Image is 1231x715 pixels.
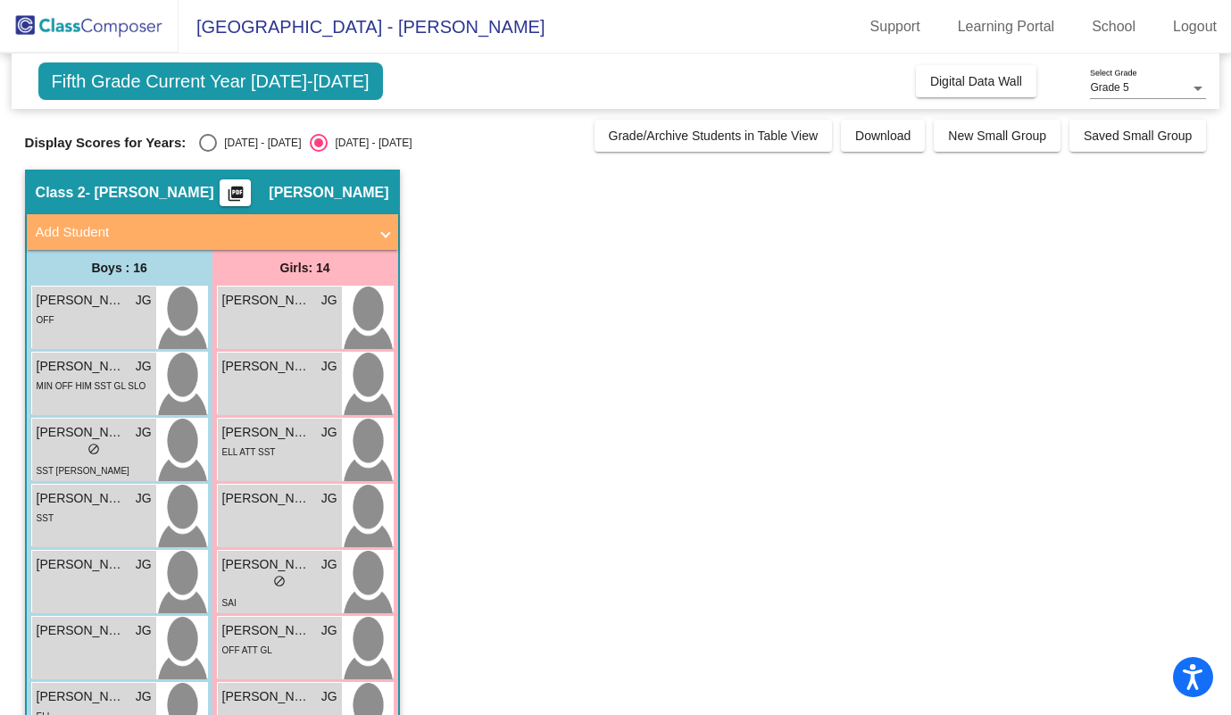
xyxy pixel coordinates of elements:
span: Grade 5 [1090,81,1128,94]
span: MIN OFF HIM SST GL SLO [37,381,146,391]
span: JG [136,621,152,640]
div: [DATE] - [DATE] [217,135,301,151]
span: ELL ATT SST [222,447,276,457]
span: Class 2 [36,184,86,202]
span: JG [136,687,152,706]
mat-panel-title: Add Student [36,222,368,243]
span: JG [321,555,337,574]
span: JG [321,357,337,376]
span: JG [321,489,337,508]
span: JG [321,621,337,640]
span: JG [136,489,152,508]
a: Support [856,12,935,41]
mat-radio-group: Select an option [199,134,412,152]
span: [PERSON_NAME] [222,687,312,706]
span: Display Scores for Years: [25,135,187,151]
span: [PERSON_NAME] [37,555,126,574]
span: [PERSON_NAME] [37,687,126,706]
button: Print Students Details [220,179,251,206]
a: Learning Portal [944,12,1069,41]
span: [PERSON_NAME] [222,489,312,508]
span: Digital Data Wall [930,74,1022,88]
span: [PERSON_NAME] [37,621,126,640]
span: Grade/Archive Students in Table View [609,129,819,143]
span: [PERSON_NAME] [222,555,312,574]
span: SAI [222,598,237,608]
span: JG [321,423,337,442]
span: [PERSON_NAME] [37,423,126,442]
span: [PERSON_NAME] [269,184,388,202]
span: OFF [37,315,54,325]
span: - [PERSON_NAME] [86,184,214,202]
span: Saved Small Group [1084,129,1192,143]
span: do_not_disturb_alt [273,575,286,587]
span: [GEOGRAPHIC_DATA] - [PERSON_NAME] [179,12,545,41]
span: New Small Group [948,129,1046,143]
span: [PERSON_NAME] [222,357,312,376]
span: [PERSON_NAME] [222,423,312,442]
span: JG [321,291,337,310]
span: [PERSON_NAME] [222,621,312,640]
span: SST [PERSON_NAME] [37,466,129,476]
span: do_not_disturb_alt [87,443,100,455]
button: Digital Data Wall [916,65,1036,97]
div: [DATE] - [DATE] [328,135,412,151]
span: JG [136,555,152,574]
mat-expansion-panel-header: Add Student [27,214,398,250]
button: Download [841,120,925,152]
mat-icon: picture_as_pdf [225,185,246,210]
span: [PERSON_NAME] [222,291,312,310]
span: [PERSON_NAME] [37,357,126,376]
span: JG [136,357,152,376]
span: SST [37,513,54,523]
a: Logout [1159,12,1231,41]
span: Download [855,129,911,143]
span: OFF ATT GL [222,645,272,655]
span: [PERSON_NAME] [37,489,126,508]
button: New Small Group [934,120,1060,152]
span: JG [136,291,152,310]
span: Fifth Grade Current Year [DATE]-[DATE] [38,62,383,100]
a: School [1077,12,1150,41]
span: [PERSON_NAME] [37,291,126,310]
span: JG [136,423,152,442]
button: Grade/Archive Students in Table View [595,120,833,152]
span: JG [321,687,337,706]
button: Saved Small Group [1069,120,1206,152]
div: Girls: 14 [212,250,398,286]
div: Boys : 16 [27,250,212,286]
